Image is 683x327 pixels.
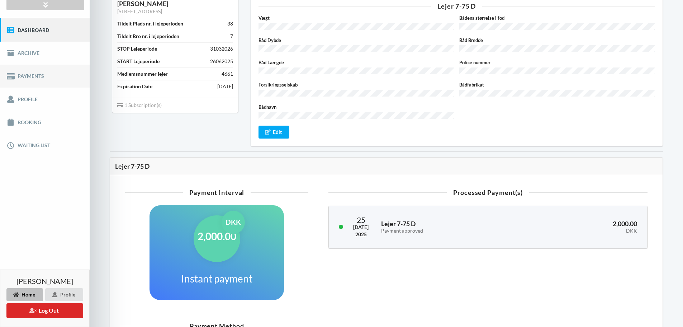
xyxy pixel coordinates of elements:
div: STOP Lejeperiode [117,45,157,52]
label: Bådfabrikat [459,81,655,88]
h1: Instant payment [181,272,252,285]
div: DKK [523,228,637,234]
div: Medlemsnummer lejer [117,70,168,78]
div: Lejer 7-75 D [259,3,655,9]
label: Båd Længde [259,59,454,66]
div: 26062025 [210,58,233,65]
a: [STREET_ADDRESS] [117,8,162,14]
div: Lejer 7-75 D [115,163,658,170]
label: Vægt [259,14,454,22]
div: Payment approved [381,228,513,234]
div: Edit [259,126,290,139]
label: Båd Bredde [459,37,655,44]
div: 7 [230,33,233,40]
div: Profile [45,288,83,301]
div: [DATE] [353,224,369,231]
div: Home [6,288,43,301]
h3: Lejer 7-75 D [381,220,513,234]
span: 2,000.00 [613,220,637,228]
h1: 2,000.00 [198,230,236,243]
label: Police nummer [459,59,655,66]
div: Tildelt Bro nr. i lejeperioden [117,33,179,40]
div: START Lejeperiode [117,58,160,65]
div: Tildelt Plads nr. i lejeperioden [117,20,183,27]
div: 4661 [222,70,233,78]
div: 25 [353,216,369,224]
div: DKK [222,211,245,234]
div: Expiration Date [117,83,152,90]
button: Log Out [6,303,83,318]
span: 1 Subscription(s) [117,102,162,108]
label: Bådnavn [259,103,454,111]
label: Bådens størrelse i fod [459,14,655,22]
div: 31032026 [210,45,233,52]
label: Båd Dybde [259,37,454,44]
div: Processed Payment(s) [328,189,648,196]
label: Forsikringsselskab [259,81,454,88]
div: [DATE] [217,83,233,90]
span: [PERSON_NAME] [16,277,73,285]
div: Payment Interval [125,189,308,196]
div: 38 [227,20,233,27]
div: 2025 [353,231,369,238]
